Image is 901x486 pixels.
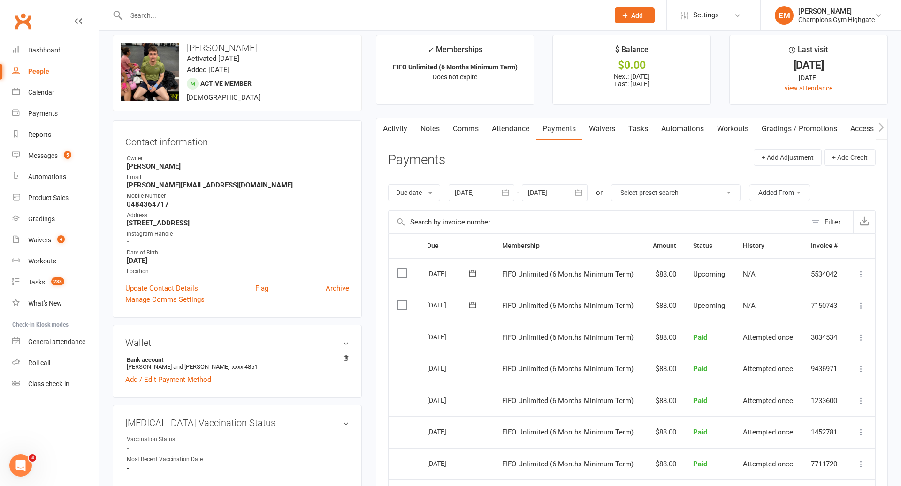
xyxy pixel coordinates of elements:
[28,338,85,345] div: General attendance
[693,333,707,342] span: Paid
[29,454,36,462] span: 3
[28,89,54,96] div: Calendar
[644,416,685,448] td: $88.00
[802,322,847,353] td: 3034534
[685,234,734,258] th: Status
[561,60,702,70] div: $0.00
[12,187,99,209] a: Product Sales
[127,256,349,265] strong: [DATE]
[755,118,844,140] a: Gradings / Promotions
[187,93,260,102] span: [DEMOGRAPHIC_DATA]
[127,238,349,246] strong: -
[127,455,204,464] div: Most Recent Vaccination Date
[825,217,840,228] div: Filter
[738,60,879,70] div: [DATE]
[502,460,634,468] span: FIFO Unlimited (6 Months Minimum Term)
[12,82,99,103] a: Calendar
[502,301,634,310] span: FIFO Unlimited (6 Months Minimum Term)
[631,12,643,19] span: Add
[12,230,99,251] a: Waivers 4
[824,149,876,166] button: + Add Credit
[28,173,66,180] div: Automations
[125,283,198,294] a: Update Contact Details
[802,416,847,448] td: 1452781
[127,162,349,171] strong: [PERSON_NAME]
[28,299,62,307] div: What's New
[28,67,49,75] div: People
[622,118,655,140] a: Tasks
[28,359,50,366] div: Roll call
[427,361,470,375] div: [DATE]
[655,118,710,140] a: Automations
[28,194,69,202] div: Product Sales
[125,133,349,147] h3: Contact information
[427,329,470,344] div: [DATE]
[127,230,349,239] div: Instagram Handle
[644,234,685,258] th: Amount
[644,448,685,480] td: $88.00
[414,118,446,140] a: Notes
[127,356,344,363] strong: Bank account
[693,301,725,310] span: Upcoming
[427,266,470,281] div: [DATE]
[502,396,634,405] span: FIFO Unlimited (6 Months Minimum Term)
[693,5,719,26] span: Settings
[802,234,847,258] th: Invoice #
[28,278,45,286] div: Tasks
[326,283,349,294] a: Archive
[807,211,853,233] button: Filter
[121,43,354,53] h3: [PERSON_NAME]
[125,374,211,385] a: Add / Edit Payment Method
[127,154,349,163] div: Owner
[693,365,707,373] span: Paid
[28,131,51,138] div: Reports
[123,9,603,22] input: Search...
[12,272,99,293] a: Tasks 238
[446,118,485,140] a: Comms
[789,44,828,60] div: Last visit
[743,270,756,278] span: N/A
[428,45,434,54] i: ✓
[121,43,179,101] img: image1735517569.png
[502,333,634,342] span: FIFO Unlimited (6 Months Minimum Term)
[419,234,494,258] th: Due
[743,365,793,373] span: Attempted once
[710,118,755,140] a: Workouts
[127,248,349,257] div: Date of Birth
[615,44,649,60] div: $ Balance
[125,294,205,305] a: Manage Comms Settings
[644,258,685,290] td: $88.00
[644,290,685,322] td: $88.00
[28,257,56,265] div: Workouts
[596,187,603,198] div: or
[9,454,32,477] iframe: Intercom live chat
[427,298,470,312] div: [DATE]
[494,234,644,258] th: Membership
[12,124,99,145] a: Reports
[125,337,349,348] h3: Wallet
[802,258,847,290] td: 5534042
[200,80,252,87] span: Active member
[28,380,69,388] div: Class check-in
[561,73,702,88] p: Next: [DATE] Last: [DATE]
[12,331,99,352] a: General attendance kiosk mode
[743,460,793,468] span: Attempted once
[428,44,482,61] div: Memberships
[536,118,582,140] a: Payments
[127,435,204,444] div: Vaccination Status
[802,448,847,480] td: 7711720
[376,118,414,140] a: Activity
[582,118,622,140] a: Waivers
[28,46,61,54] div: Dashboard
[187,66,229,74] time: Added [DATE]
[388,153,445,167] h3: Payments
[125,418,349,428] h3: [MEDICAL_DATA] Vaccination Status
[785,84,832,92] a: view attendance
[743,301,756,310] span: N/A
[743,333,793,342] span: Attempted once
[51,277,64,285] span: 238
[743,428,793,436] span: Attempted once
[127,444,349,453] strong: -
[693,270,725,278] span: Upcoming
[485,118,536,140] a: Attendance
